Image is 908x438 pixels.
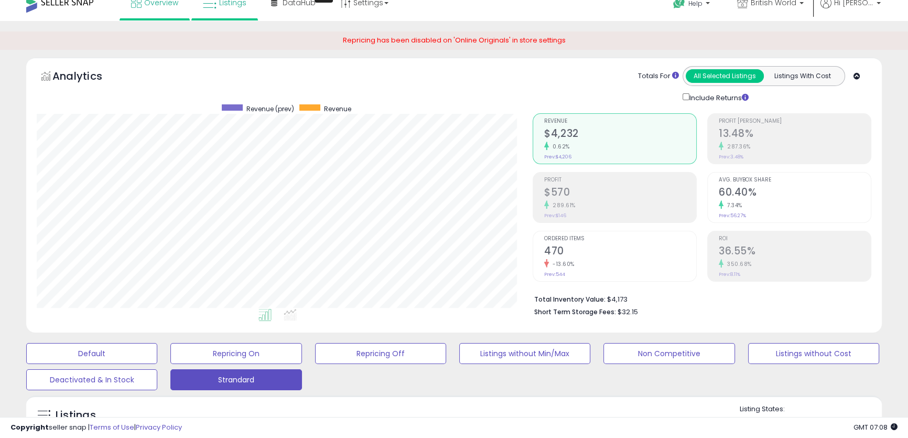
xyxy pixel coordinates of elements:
[723,260,752,268] small: 350.68%
[544,271,565,277] small: Prev: 544
[10,422,49,432] strong: Copyright
[740,404,882,414] p: Listing States:
[549,143,570,151] small: 0.62%
[723,201,742,209] small: 7.34%
[26,369,157,390] button: Deactivated & In Stock
[723,143,751,151] small: 287.36%
[534,307,616,316] b: Short Term Storage Fees:
[10,423,182,433] div: seller snap | |
[719,212,746,219] small: Prev: 56.27%
[324,104,351,113] span: Revenue
[544,236,696,242] span: Ordered Items
[52,69,123,86] h5: Analytics
[853,422,898,432] span: 2025-08-18 07:08 GMT
[544,245,696,259] h2: 470
[315,343,446,364] button: Repricing Off
[56,408,96,423] h5: Listings
[90,422,134,432] a: Terms of Use
[549,260,575,268] small: -13.60%
[603,343,734,364] button: Non Competitive
[343,35,566,45] span: Repricing has been disabled on 'Online Originals' in store settings
[763,69,841,83] button: Listings With Cost
[136,422,182,432] a: Privacy Policy
[719,127,871,142] h2: 13.48%
[719,245,871,259] h2: 36.55%
[719,236,871,242] span: ROI
[26,343,157,364] button: Default
[534,295,606,304] b: Total Inventory Value:
[549,201,576,209] small: 289.61%
[719,119,871,124] span: Profit [PERSON_NAME]
[544,119,696,124] span: Revenue
[170,343,301,364] button: Repricing On
[638,71,679,81] div: Totals For
[719,271,740,277] small: Prev: 8.11%
[618,307,638,317] span: $32.15
[544,177,696,183] span: Profit
[686,69,764,83] button: All Selected Listings
[246,104,294,113] span: Revenue (prev)
[675,91,761,103] div: Include Returns
[719,154,743,160] small: Prev: 3.48%
[544,186,696,200] h2: $570
[534,292,863,305] li: $4,173
[719,177,871,183] span: Avg. Buybox Share
[544,212,566,219] small: Prev: $146
[544,154,571,160] small: Prev: $4,206
[459,343,590,364] button: Listings without Min/Max
[170,369,301,390] button: Strandard
[544,127,696,142] h2: $4,232
[719,186,871,200] h2: 60.40%
[748,343,879,364] button: Listings without Cost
